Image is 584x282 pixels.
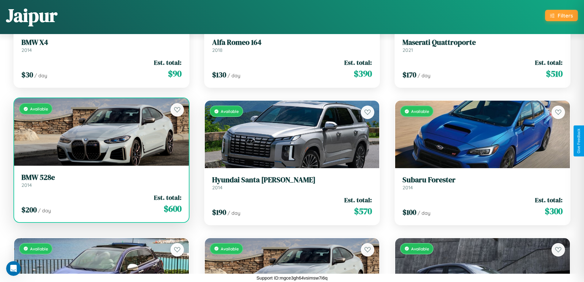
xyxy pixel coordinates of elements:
[221,109,239,114] span: Available
[403,176,563,184] h3: Subaru Forester
[411,109,429,114] span: Available
[30,106,48,111] span: Available
[545,205,563,217] span: $ 300
[21,182,32,188] span: 2014
[257,274,328,282] p: Support ID: mgce3gh64vsimsw7i6q
[354,68,372,80] span: $ 390
[403,47,413,53] span: 2021
[212,176,372,191] a: Hyundai Santa [PERSON_NAME]2014
[164,203,181,215] span: $ 600
[577,129,581,153] div: Give Feedback
[221,246,239,251] span: Available
[558,12,573,19] div: Filters
[227,72,240,79] span: / day
[212,47,223,53] span: 2018
[21,38,181,47] h3: BMW X4
[168,68,181,80] span: $ 90
[354,205,372,217] span: $ 570
[403,38,563,53] a: Maserati Quattroporte2021
[38,207,51,214] span: / day
[21,173,181,182] h3: BMW 528e
[6,261,21,276] iframe: Intercom live chat
[403,207,416,217] span: $ 100
[344,58,372,67] span: Est. total:
[546,68,563,80] span: $ 510
[34,72,47,79] span: / day
[344,195,372,204] span: Est. total:
[21,205,37,215] span: $ 200
[535,195,563,204] span: Est. total:
[403,38,563,47] h3: Maserati Quattroporte
[212,207,226,217] span: $ 190
[212,184,223,191] span: 2014
[154,193,181,202] span: Est. total:
[535,58,563,67] span: Est. total:
[545,10,578,21] button: Filters
[212,176,372,184] h3: Hyundai Santa [PERSON_NAME]
[212,38,372,47] h3: Alfa Romeo 164
[411,246,429,251] span: Available
[6,3,57,28] h1: Jaipur
[21,38,181,53] a: BMW X42014
[212,70,226,80] span: $ 130
[418,72,430,79] span: / day
[403,184,413,191] span: 2014
[403,70,416,80] span: $ 170
[21,47,32,53] span: 2014
[212,38,372,53] a: Alfa Romeo 1642018
[154,58,181,67] span: Est. total:
[418,210,430,216] span: / day
[227,210,240,216] span: / day
[30,246,48,251] span: Available
[21,70,33,80] span: $ 30
[21,173,181,188] a: BMW 528e2014
[403,176,563,191] a: Subaru Forester2014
